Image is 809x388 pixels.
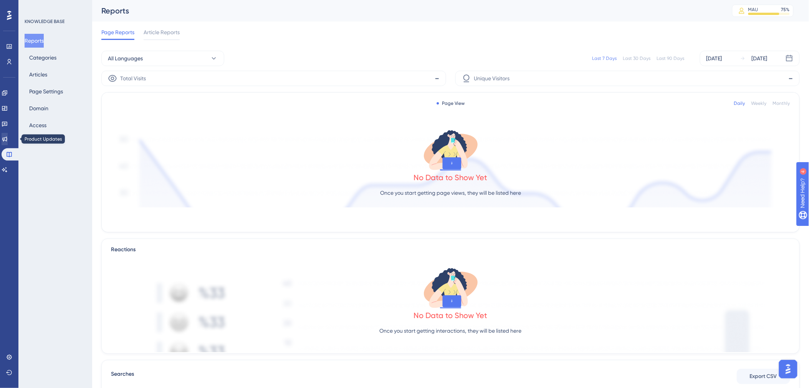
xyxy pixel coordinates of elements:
button: Export CSV [737,369,790,384]
span: - [435,72,440,85]
div: [DATE] [752,54,768,63]
div: Weekly [751,100,767,106]
div: Page View [437,100,465,106]
div: Last 90 Days [657,55,685,61]
span: Article Reports [144,28,180,37]
div: 75 % [781,7,790,13]
button: Domain [25,101,53,115]
button: All Languages [101,51,224,66]
div: Last 7 Days [592,55,617,61]
span: All Languages [108,54,143,63]
span: Searches [111,370,134,383]
p: Once you start getting page views, they will be listed here [380,188,521,197]
button: Articles [25,68,52,81]
span: Page Reports [101,28,134,37]
button: Reports [25,34,44,48]
p: Once you start getting interactions, they will be listed here [380,326,522,335]
button: Access [25,118,51,132]
div: No Data to Show Yet [414,172,488,183]
div: MAU [748,7,758,13]
div: Reactions [111,245,790,254]
div: No Data to Show Yet [414,310,488,321]
div: Daily [734,100,745,106]
button: Categories [25,51,61,65]
button: Page Settings [25,85,68,98]
div: Monthly [773,100,790,106]
div: Reports [101,5,713,16]
span: Total Visits [120,74,146,83]
span: Need Help? [18,2,48,11]
span: - [789,72,793,85]
div: 4 [53,4,55,10]
span: Export CSV [750,372,777,381]
div: [DATE] [706,54,722,63]
iframe: UserGuiding AI Assistant Launcher [777,358,800,381]
div: KNOWLEDGE BASE [25,18,65,25]
span: Unique Visitors [474,74,510,83]
div: Last 30 Days [623,55,651,61]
